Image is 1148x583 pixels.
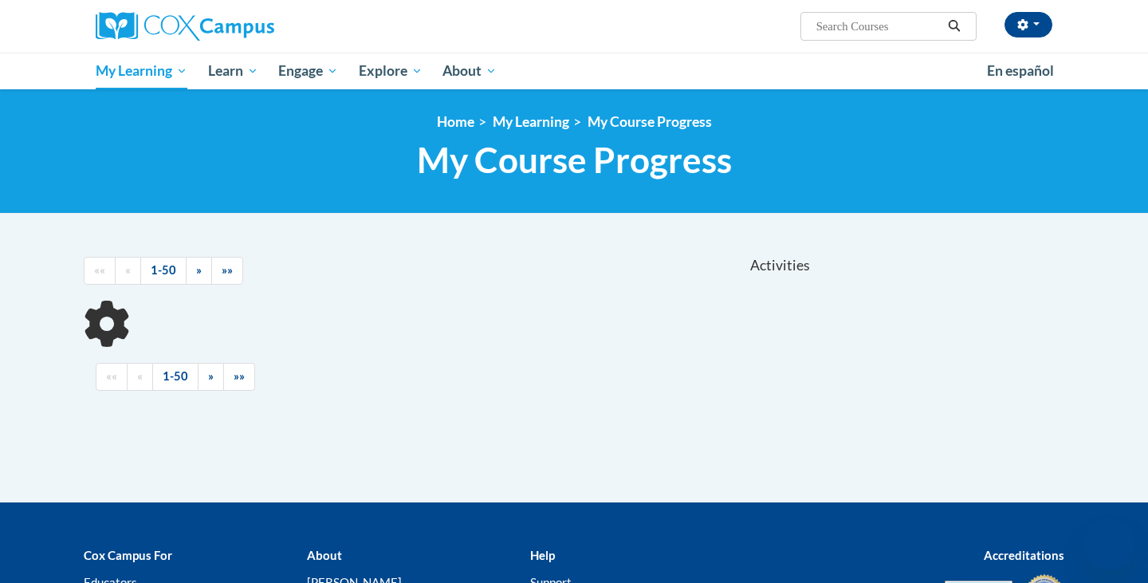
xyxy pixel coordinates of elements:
[85,53,198,89] a: My Learning
[234,369,245,383] span: »»
[84,257,116,285] a: Begining
[1005,12,1052,37] button: Account Settings
[987,62,1054,79] span: En español
[815,17,942,36] input: Search Courses
[196,263,202,277] span: »
[96,12,399,41] a: Cox Campus
[750,257,810,274] span: Activities
[211,257,243,285] a: End
[359,61,423,81] span: Explore
[94,263,105,277] span: ««
[152,363,199,391] a: 1-50
[208,369,214,383] span: »
[84,548,172,562] b: Cox Campus For
[493,113,569,130] a: My Learning
[125,263,131,277] span: «
[437,113,474,130] a: Home
[278,61,338,81] span: Engage
[96,61,187,81] span: My Learning
[268,53,348,89] a: Engage
[198,363,224,391] a: Next
[96,363,128,391] a: Begining
[530,548,555,562] b: Help
[977,54,1064,88] a: En español
[72,53,1076,89] div: Main menu
[115,257,141,285] a: Previous
[208,61,258,81] span: Learn
[433,53,508,89] a: About
[186,257,212,285] a: Next
[222,263,233,277] span: »»
[348,53,433,89] a: Explore
[984,548,1064,562] b: Accreditations
[106,369,117,383] span: ««
[140,257,187,285] a: 1-50
[417,139,732,181] span: My Course Progress
[198,53,269,89] a: Learn
[137,369,143,383] span: «
[223,363,255,391] a: End
[127,363,153,391] a: Previous
[307,548,342,562] b: About
[942,17,966,36] button: Search
[1084,519,1135,570] iframe: Button to launch messaging window
[96,12,274,41] img: Cox Campus
[588,113,712,130] a: My Course Progress
[442,61,497,81] span: About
